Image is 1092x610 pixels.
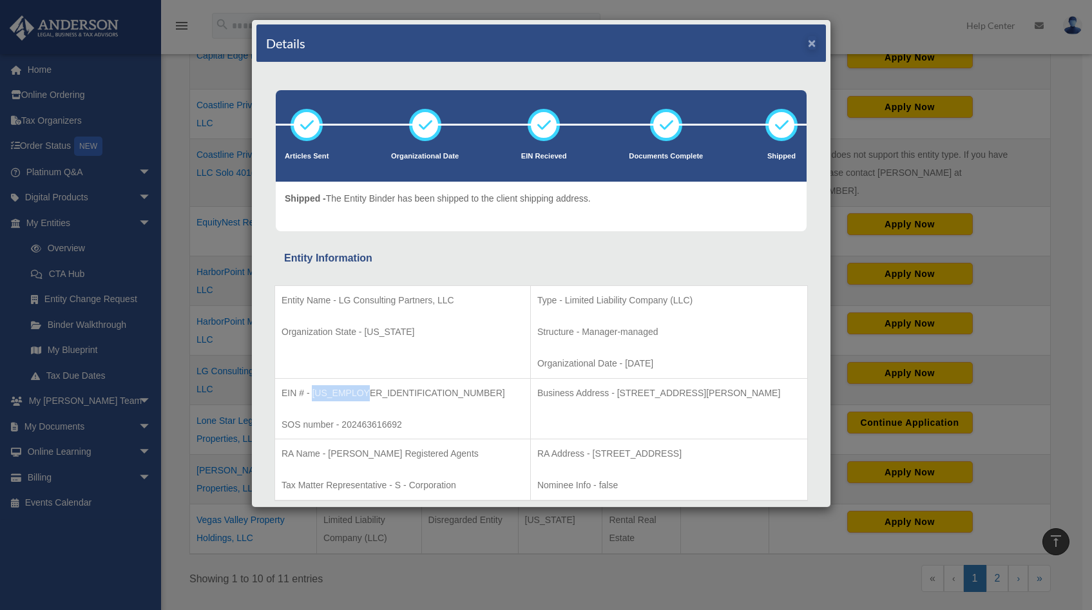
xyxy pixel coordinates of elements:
p: RA Name - [PERSON_NAME] Registered Agents [282,446,524,462]
h4: Details [266,34,305,52]
p: Documents Complete [629,150,703,163]
p: SOS number - 202463616692 [282,417,524,433]
p: Organizational Date - [DATE] [537,356,801,372]
p: Articles Sent [285,150,329,163]
p: EIN Recieved [521,150,567,163]
span: Shipped - [285,193,326,204]
p: Entity Name - LG Consulting Partners, LLC [282,292,524,309]
p: Tax Matter Representative - S - Corporation [282,477,524,493]
p: EIN # - [US_EMPLOYER_IDENTIFICATION_NUMBER] [282,385,524,401]
p: Structure - Manager-managed [537,324,801,340]
p: Business Address - [STREET_ADDRESS][PERSON_NAME] [537,385,801,401]
p: The Entity Binder has been shipped to the client shipping address. [285,191,591,207]
p: RA Address - [STREET_ADDRESS] [537,446,801,462]
p: Organizational Date [391,150,459,163]
p: Nominee Info - false [537,477,801,493]
button: × [808,36,816,50]
p: Shipped [765,150,798,163]
p: Organization State - [US_STATE] [282,324,524,340]
p: Type - Limited Liability Company (LLC) [537,292,801,309]
div: Entity Information [284,249,798,267]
